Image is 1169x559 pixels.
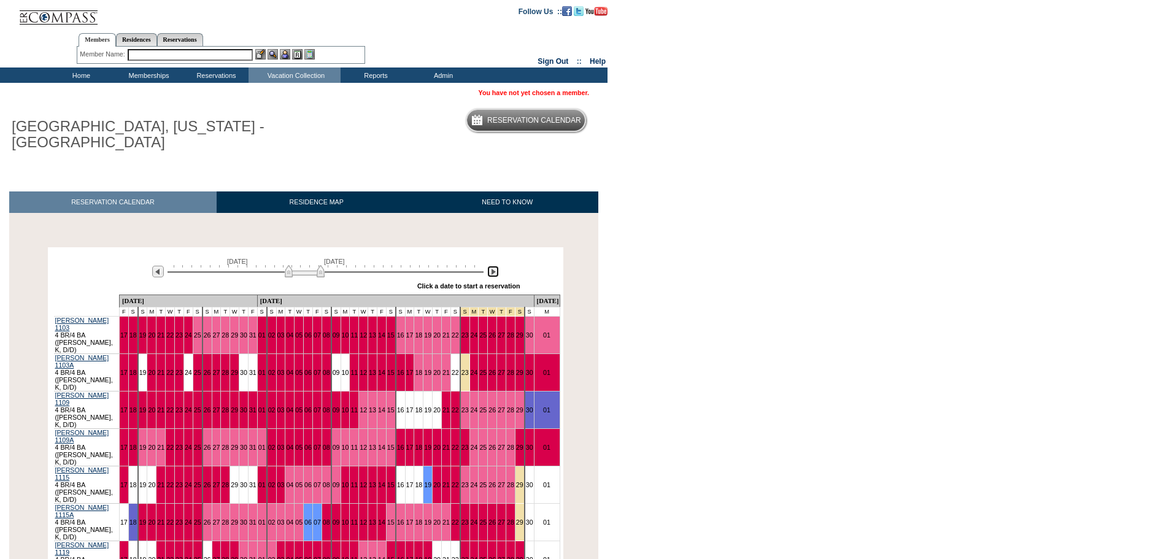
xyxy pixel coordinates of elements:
a: 10 [342,444,349,451]
a: 21 [157,519,164,526]
a: 24 [471,369,478,376]
a: 16 [397,331,404,339]
a: 18 [415,481,422,488]
a: 17 [406,481,414,488]
a: 17 [406,444,414,451]
a: 29 [231,331,238,339]
a: [PERSON_NAME] 1109 [55,391,109,406]
a: 08 [323,406,330,414]
a: 07 [314,331,321,339]
a: 24 [185,331,192,339]
a: 18 [129,519,137,526]
a: 26 [204,519,211,526]
a: 26 [488,369,496,376]
a: 19 [139,331,147,339]
a: 17 [120,369,128,376]
a: 30 [526,444,533,451]
a: 25 [479,444,487,451]
a: 22 [166,519,174,526]
a: 19 [424,519,431,526]
a: 14 [378,369,385,376]
a: 18 [129,444,137,451]
a: 23 [461,406,469,414]
a: 28 [507,369,514,376]
td: Home [46,67,114,83]
a: 27 [498,369,505,376]
a: 24 [185,444,192,451]
a: 03 [277,331,285,339]
a: 24 [471,406,478,414]
a: 18 [129,406,137,414]
a: 26 [488,406,496,414]
a: 17 [120,406,128,414]
a: 18 [129,369,137,376]
a: 27 [213,331,220,339]
a: Reservations [157,33,203,46]
a: 22 [166,369,174,376]
a: 02 [268,369,276,376]
a: 10 [342,519,349,526]
a: 05 [295,519,303,526]
a: 25 [194,444,201,451]
a: 10 [342,331,349,339]
a: 16 [397,406,404,414]
a: 27 [498,444,505,451]
a: 20 [433,331,441,339]
a: 25 [479,481,487,488]
a: 18 [415,331,422,339]
a: 28 [222,481,229,488]
a: 02 [268,481,276,488]
a: 20 [433,406,441,414]
a: 10 [342,481,349,488]
a: 01 [258,481,266,488]
a: 29 [231,481,238,488]
a: 01 [543,481,550,488]
a: 09 [333,481,340,488]
a: 21 [157,481,164,488]
a: 06 [304,331,312,339]
a: 07 [314,369,321,376]
a: 15 [387,519,395,526]
a: 15 [387,369,395,376]
a: 22 [452,331,459,339]
a: 13 [369,406,376,414]
img: View [268,49,278,60]
a: 30 [526,406,533,414]
a: 04 [286,331,293,339]
a: 13 [369,369,376,376]
a: 19 [424,481,431,488]
a: 01 [258,406,266,414]
a: Sign Out [538,57,568,66]
a: 01 [543,444,550,451]
a: 01 [258,331,266,339]
a: 24 [471,481,478,488]
a: 03 [277,444,285,451]
a: 19 [139,369,147,376]
a: 25 [194,331,201,339]
a: 20 [148,444,155,451]
a: 23 [176,406,183,414]
a: [PERSON_NAME] 1103 [55,317,109,331]
a: 28 [222,444,229,451]
a: 28 [507,444,514,451]
a: 01 [543,406,550,414]
a: 26 [488,331,496,339]
a: 24 [185,406,192,414]
a: 21 [157,406,164,414]
a: 21 [442,406,450,414]
a: 06 [304,369,312,376]
a: 26 [204,406,211,414]
a: 18 [129,331,137,339]
a: 09 [333,369,340,376]
a: 20 [433,444,441,451]
a: 01 [258,444,266,451]
a: 21 [442,481,450,488]
a: 31 [249,481,257,488]
a: 12 [360,444,367,451]
a: Follow us on Twitter [574,7,584,14]
a: 26 [488,444,496,451]
a: 30 [240,444,247,451]
a: 12 [360,406,367,414]
a: 15 [387,444,395,451]
a: 23 [461,481,469,488]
